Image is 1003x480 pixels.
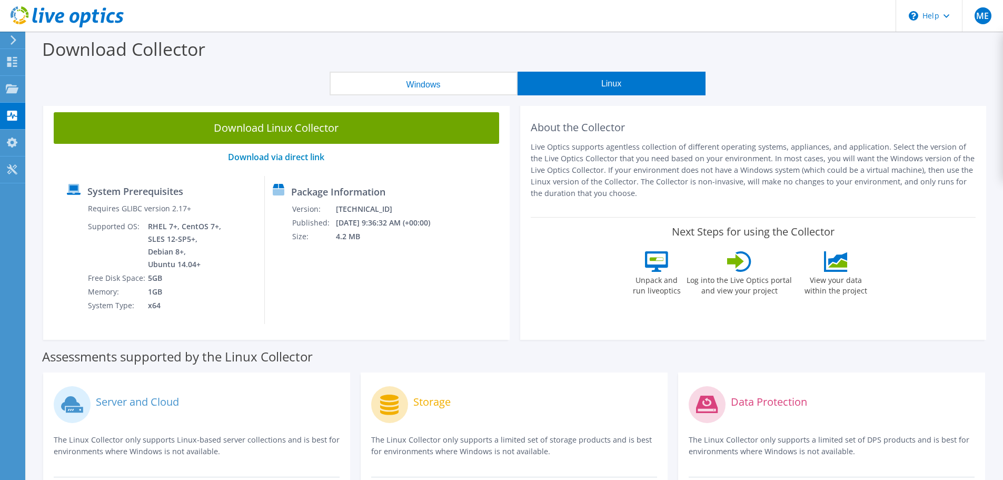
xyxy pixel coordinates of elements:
td: Memory: [87,285,147,299]
label: Next Steps for using the Collector [672,226,835,238]
h2: About the Collector [531,121,976,134]
td: 1GB [147,285,223,299]
label: Download Collector [42,37,205,61]
label: Storage [413,397,451,407]
a: Download via direct link [228,151,324,163]
span: ME [975,7,991,24]
label: Server and Cloud [96,397,179,407]
td: System Type: [87,299,147,312]
td: Free Disk Space: [87,271,147,285]
td: [DATE] 9:36:32 AM (+00:00) [335,216,444,230]
label: Unpack and run liveoptics [632,272,681,296]
td: Supported OS: [87,220,147,271]
td: Published: [292,216,335,230]
label: Data Protection [731,397,807,407]
td: [TECHNICAL_ID] [335,202,444,216]
label: System Prerequisites [87,186,183,197]
td: Version: [292,202,335,216]
a: Download Linux Collector [54,112,499,144]
label: View your data within the project [798,272,873,296]
p: The Linux Collector only supports a limited set of storage products and is best for environments ... [371,434,657,457]
p: The Linux Collector only supports Linux-based server collections and is best for environments whe... [54,434,340,457]
td: RHEL 7+, CentOS 7+, SLES 12-SP5+, Debian 8+, Ubuntu 14.04+ [147,220,223,271]
label: Requires GLIBC version 2.17+ [88,203,191,214]
label: Assessments supported by the Linux Collector [42,351,313,362]
button: Linux [518,72,706,95]
svg: \n [909,11,918,21]
button: Windows [330,72,518,95]
td: 5GB [147,271,223,285]
label: Log into the Live Optics portal and view your project [686,272,792,296]
p: The Linux Collector only supports a limited set of DPS products and is best for environments wher... [689,434,975,457]
td: 4.2 MB [335,230,444,243]
td: x64 [147,299,223,312]
p: Live Optics supports agentless collection of different operating systems, appliances, and applica... [531,141,976,199]
td: Size: [292,230,335,243]
label: Package Information [291,187,385,197]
